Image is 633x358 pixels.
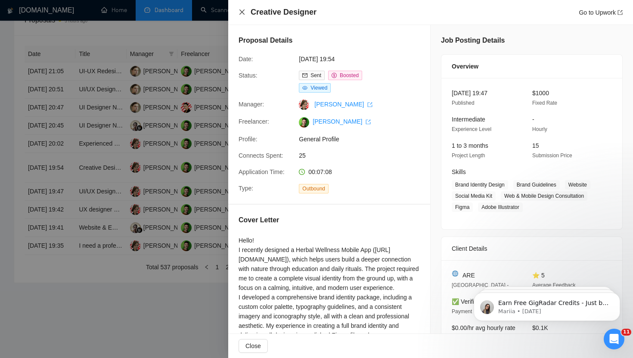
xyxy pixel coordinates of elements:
[366,119,371,125] span: export
[532,142,539,149] span: 15
[299,184,329,193] span: Outbound
[452,153,485,159] span: Project Length
[532,100,557,106] span: Fixed Rate
[367,102,372,107] span: export
[239,9,245,16] span: close
[565,180,590,190] span: Website
[310,72,321,78] span: Sent
[239,185,253,192] span: Type:
[532,272,545,279] span: ⭐ 5
[441,35,505,46] h5: Job Posting Details
[478,202,522,212] span: Adobe Illustrator
[245,341,261,351] span: Close
[452,202,473,212] span: Figma
[299,117,309,128] img: c16pGwGrh3ocwXKs_QLemoNvxF5hxZwYyk4EQ7X_OQYVbd2jgSzNEOmhmNm2noYs8N
[299,134,428,144] span: General Profile
[621,329,631,336] span: 11
[239,72,258,79] span: Status:
[251,7,316,18] h4: Creative Designer
[239,136,258,143] span: Profile:
[302,73,307,78] span: mail
[452,126,491,132] span: Experience Level
[299,151,428,160] span: 25
[452,237,612,260] div: Client Details
[239,152,283,159] span: Connects Spent:
[239,56,253,62] span: Date:
[452,282,509,288] span: [GEOGRAPHIC_DATA] -
[308,168,332,175] span: 00:07:08
[452,308,499,314] span: Payment Verification
[501,191,587,201] span: Web & Mobile Design Consultation
[579,9,623,16] a: Go to Upworkexport
[617,10,623,15] span: export
[313,118,371,125] a: [PERSON_NAME] export
[340,72,359,78] span: Boosted
[299,169,305,175] span: clock-circle
[532,126,547,132] span: Hourly
[452,62,478,71] span: Overview
[452,271,458,277] img: 🌐
[513,180,560,190] span: Brand Guidelines
[239,168,285,175] span: Application Time:
[239,339,268,353] button: Close
[452,180,508,190] span: Brand Identity Design
[462,271,475,280] span: ARE
[452,324,515,341] span: $0.00/hr avg hourly rate paid
[239,215,279,225] h5: Cover Letter
[314,101,372,108] a: [PERSON_NAME] export
[239,35,292,46] h5: Proposal Details
[532,153,572,159] span: Submission Price
[239,101,264,108] span: Manager:
[452,116,485,123] span: Intermediate
[310,85,327,91] span: Viewed
[461,274,633,335] iframe: Intercom notifications message
[239,9,245,16] button: Close
[604,329,624,349] iframe: Intercom live chat
[239,118,269,125] span: Freelancer:
[452,191,496,201] span: Social Media Kit
[532,90,549,97] span: $1000
[452,142,488,149] span: 1 to 3 months
[302,85,307,90] span: eye
[452,168,466,175] span: Skills
[299,54,428,64] span: [DATE] 19:54
[532,116,534,123] span: -
[452,100,475,106] span: Published
[452,90,487,97] span: [DATE] 19:47
[452,298,481,305] span: ✅ Verified
[332,73,337,78] span: dollar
